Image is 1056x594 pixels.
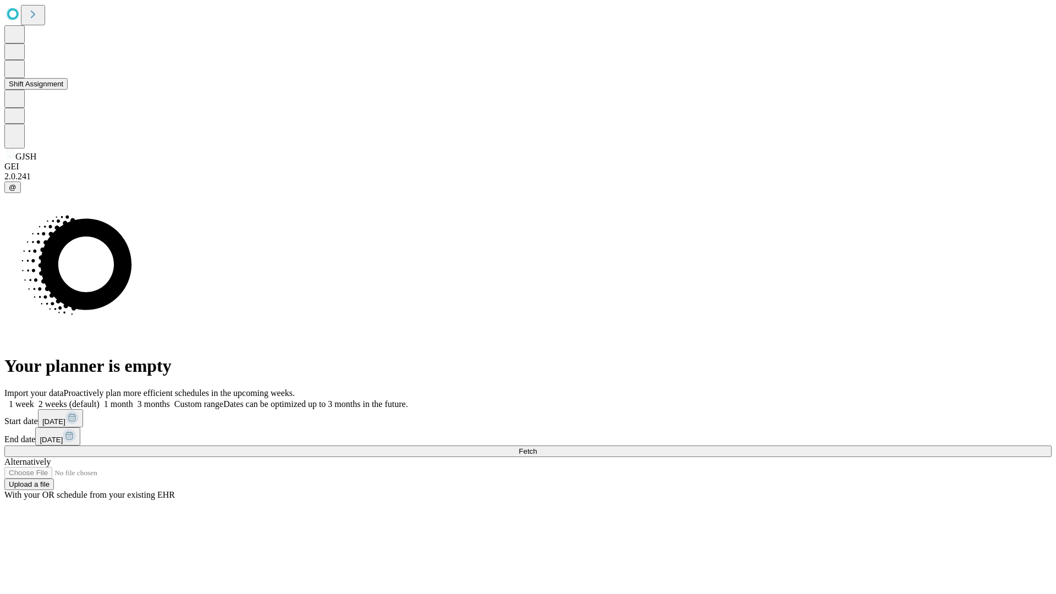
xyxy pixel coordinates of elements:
[15,152,36,161] span: GJSH
[4,490,175,499] span: With your OR schedule from your existing EHR
[4,479,54,490] button: Upload a file
[174,399,223,409] span: Custom range
[40,436,63,444] span: [DATE]
[42,417,65,426] span: [DATE]
[4,427,1052,446] div: End date
[4,388,64,398] span: Import your data
[4,409,1052,427] div: Start date
[9,399,34,409] span: 1 week
[38,409,83,427] button: [DATE]
[38,399,100,409] span: 2 weeks (default)
[4,78,68,90] button: Shift Assignment
[4,457,51,466] span: Alternatively
[9,183,16,191] span: @
[4,172,1052,182] div: 2.0.241
[104,399,133,409] span: 1 month
[35,427,80,446] button: [DATE]
[4,446,1052,457] button: Fetch
[4,182,21,193] button: @
[223,399,408,409] span: Dates can be optimized up to 3 months in the future.
[519,447,537,455] span: Fetch
[4,162,1052,172] div: GEI
[64,388,295,398] span: Proactively plan more efficient schedules in the upcoming weeks.
[137,399,170,409] span: 3 months
[4,356,1052,376] h1: Your planner is empty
